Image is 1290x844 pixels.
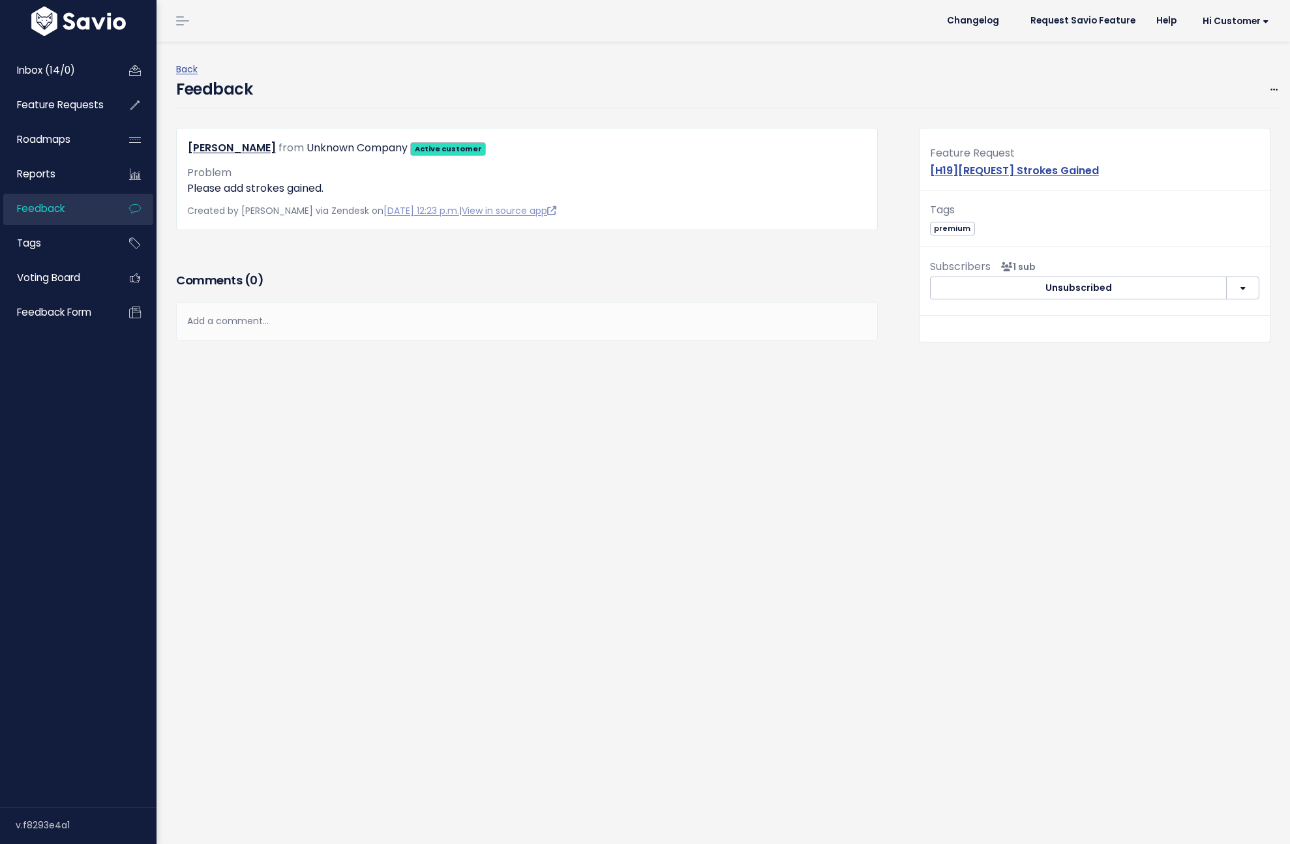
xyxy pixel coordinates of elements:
div: Unknown Company [307,139,408,158]
span: Voting Board [17,271,80,284]
a: Reports [3,159,108,189]
span: Hi Customer [1203,16,1269,26]
a: Request Savio Feature [1020,11,1146,31]
a: Help [1146,11,1187,31]
span: 0 [250,272,258,288]
h4: Feedback [176,78,252,101]
span: <p><strong>Subscribers</strong><br><br> - Nuno Grazina<br> </p> [996,260,1036,273]
span: Feedback form [17,305,91,319]
span: Feature Request [930,145,1015,160]
span: Inbox (14/0) [17,63,75,77]
span: Tags [17,236,41,250]
a: [DATE] 12:23 p.m. [383,204,459,217]
h3: Comments ( ) [176,271,878,290]
span: Roadmaps [17,132,70,146]
a: Voting Board [3,263,108,293]
div: v.f8293e4a1 [16,808,157,842]
span: Feedback [17,202,65,215]
a: Feedback [3,194,108,224]
a: Feedback form [3,297,108,327]
button: Unsubscribed [930,277,1227,300]
div: Add a comment... [176,302,878,340]
span: Subscribers [930,259,991,274]
a: premium [930,221,975,234]
span: Reports [17,167,55,181]
span: Changelog [947,16,999,25]
a: [H19][REQUEST] Strokes Gained [930,163,1099,178]
span: Problem [187,165,232,180]
a: Inbox (14/0) [3,55,108,85]
span: Feature Requests [17,98,104,112]
a: [PERSON_NAME] [188,140,276,155]
a: View in source app [462,204,556,217]
a: Hi Customer [1187,11,1280,31]
span: from [278,140,304,155]
p: Please add strokes gained. [187,181,867,196]
strong: Active customer [415,143,482,154]
a: Tags [3,228,108,258]
a: Roadmaps [3,125,108,155]
a: Back [176,63,198,76]
span: Tags [930,202,955,217]
span: Created by [PERSON_NAME] via Zendesk on | [187,204,556,217]
a: Feature Requests [3,90,108,120]
span: premium [930,222,975,235]
img: logo-white.9d6f32f41409.svg [28,7,129,36]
